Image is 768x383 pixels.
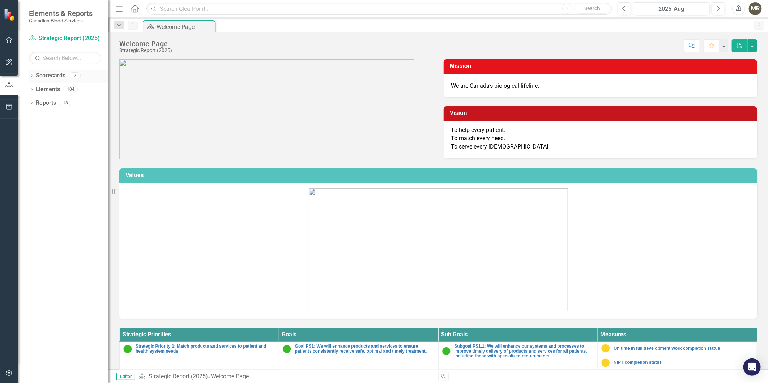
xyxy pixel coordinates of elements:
span: We are Canada’s biological lifeline. [451,82,539,89]
img: Caution [601,358,610,367]
a: NIPT completion status [614,360,753,365]
div: Welcome Page [119,40,172,48]
td: Double-Click to Edit Right Click for Context Menu [598,342,757,356]
button: MR [749,2,762,15]
small: Canadian Blood Services [29,18,93,23]
a: Reports [36,99,56,107]
span: Search [584,5,600,11]
a: Goal PS1: We will enhance products and services to ensure patients consistently receive safe, opt... [295,344,435,353]
a: Strategic Report (2025) [29,34,101,43]
button: 2025-Aug [633,2,710,15]
div: Strategic Report (2025) [119,48,172,53]
input: Search Below... [29,52,101,64]
div: 104 [64,86,78,92]
img: On Target [283,345,291,353]
button: Search [574,4,610,14]
div: Open Intercom Messenger [743,358,761,376]
h3: Mission [450,63,754,69]
a: Elements [36,85,60,94]
div: 2025-Aug [636,5,707,13]
td: Double-Click to Edit Right Click for Context Menu [120,342,279,356]
div: Welcome Page [211,373,249,380]
a: Strategic Priority 1: Match products and services to patient and health system needs [136,344,275,353]
td: Double-Click to Edit Right Click for Context Menu [438,342,598,369]
a: Subgoal PS1.1: We will enhance our systems and processes to improve timely delivery of products a... [455,344,594,358]
td: Double-Click to Edit Right Click for Context Menu [598,356,757,369]
a: Scorecards [36,72,65,80]
img: On Target [442,347,451,356]
h3: Values [125,172,754,178]
a: On time in full development work completion status [614,346,753,351]
span: Elements & Reports [29,9,93,18]
img: Caution [601,344,610,353]
img: CBS_logo_descriptions%20v2.png [119,59,414,159]
div: 18 [60,100,71,106]
img: CBS_values.png [309,188,568,311]
img: On Target [123,345,132,353]
p: To help every patient. To match every need. To serve every [DEMOGRAPHIC_DATA]. [451,126,750,151]
a: Strategic Report (2025) [149,373,208,380]
div: » [138,373,433,381]
img: ClearPoint Strategy [4,8,16,21]
h3: Vision [450,110,754,116]
div: 2 [69,73,81,79]
div: Welcome Page [157,22,213,31]
input: Search ClearPoint... [146,3,612,15]
span: Editor [116,373,135,380]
